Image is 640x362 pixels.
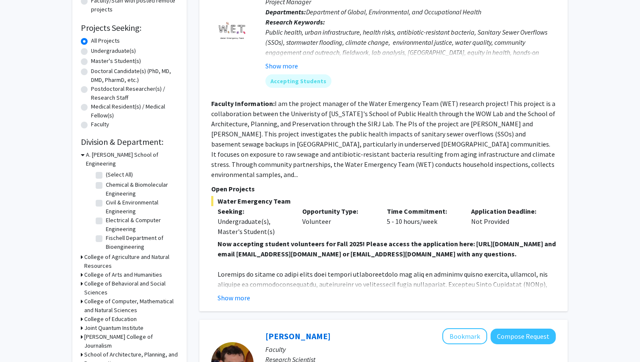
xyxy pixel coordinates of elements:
[91,102,178,120] label: Medical Resident(s) / Medical Fellow(s)
[302,206,374,216] p: Opportunity Type:
[265,18,325,26] b: Research Keywords:
[91,36,120,45] label: All Projects
[265,74,331,88] mat-chip: Accepting Students
[471,206,543,216] p: Application Deadline:
[6,324,36,356] iframe: Chat
[306,8,481,16] span: Department of Global, Environmental, and Occupational Health
[211,99,555,179] fg-read-more: I am the project manager of the Water Emergency Team (WET) research project! This project is a co...
[106,180,176,198] label: Chemical & Biomolecular Engineering
[265,27,556,68] div: Public health, urban infrastructure, health risks, antibiotic-resistant bacteria, Sanitary Sewer ...
[91,67,178,84] label: Doctoral Candidate(s) (PhD, MD, DMD, PharmD, etc.)
[84,270,162,279] h3: College of Arts and Humanities
[84,253,178,270] h3: College of Agriculture and Natural Resources
[91,84,178,102] label: Postdoctoral Researcher(s) / Research Staff
[211,184,556,194] p: Open Projects
[381,206,465,237] div: 5 - 10 hours/week
[265,61,298,71] button: Show more
[84,279,178,297] h3: College of Behavioral and Social Sciences
[211,99,275,108] b: Faculty Information:
[218,216,290,237] div: Undergraduate(s), Master's Student(s)
[106,198,176,216] label: Civil & Environmental Engineering
[86,150,178,168] h3: A. [PERSON_NAME] School of Engineering
[84,324,143,332] h3: Joint Quantum Institute
[91,120,109,129] label: Faculty
[387,206,459,216] p: Time Commitment:
[491,329,556,344] button: Compose Request to Jeremy Purcell
[84,315,137,324] h3: College of Education
[265,344,556,354] p: Faculty
[106,170,133,179] label: (Select All)
[265,8,306,16] b: Departments:
[465,206,549,237] div: Not Provided
[84,332,178,350] h3: [PERSON_NAME] College of Journalism
[84,297,178,315] h3: College of Computer, Mathematical and Natural Sciences
[296,206,381,237] div: Volunteer
[218,293,250,303] button: Show more
[218,206,290,216] p: Seeking:
[218,240,556,258] strong: Now accepting student volunteers for Fall 2025! Please access the application here: [URL][DOMAIN_...
[81,137,178,147] h2: Division & Department:
[91,46,136,55] label: Undergraduate(s)
[106,234,176,251] label: Fischell Department of Bioengineering
[81,23,178,33] h2: Projects Seeking:
[211,196,556,206] span: Water Emergency Team
[106,251,176,269] label: Materials Science & Engineering
[91,57,141,65] label: Master's Student(s)
[106,216,176,234] label: Electrical & Computer Engineering
[265,331,331,341] a: [PERSON_NAME]
[442,328,487,344] button: Add Jeremy Purcell to Bookmarks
